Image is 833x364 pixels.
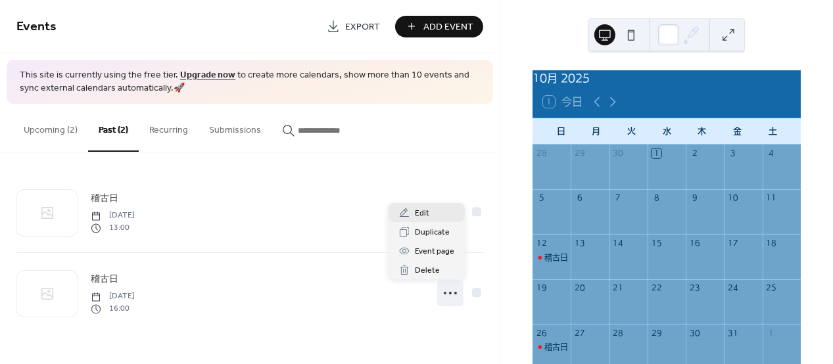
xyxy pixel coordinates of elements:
span: 13:00 [91,222,135,234]
div: 月 [579,118,614,145]
div: 17 [728,238,738,248]
div: 火 [614,118,650,145]
div: 25 [767,283,776,293]
div: 5 [536,193,546,203]
a: 稽古日 [91,191,118,206]
div: 29 [575,148,584,158]
span: 稽古日 [91,193,118,206]
div: 稽古日 [544,252,568,263]
span: 稽古日 [91,273,118,287]
div: 1 [652,148,661,158]
div: 14 [613,238,623,248]
a: 稽古日 [91,272,118,287]
div: 水 [649,118,684,145]
div: 15 [652,238,661,248]
div: 31 [728,328,738,338]
div: 30 [690,328,700,338]
div: 20 [575,283,584,293]
div: 稽古日 [533,342,571,353]
button: Submissions [199,104,272,150]
span: Delete [415,264,440,278]
button: Recurring [139,104,199,150]
div: 13 [575,238,584,248]
div: 22 [652,283,661,293]
span: Events [16,14,57,40]
span: [DATE] [91,210,135,222]
div: 6 [575,193,584,203]
div: 30 [613,148,623,158]
div: 10月 2025 [533,70,801,86]
div: 金 [720,118,755,145]
div: 28 [536,148,546,158]
span: Export [345,20,380,34]
div: 16 [690,238,700,248]
div: 28 [613,328,623,338]
button: Add Event [395,16,483,37]
button: Past (2) [88,104,139,152]
span: Duplicate [415,226,450,240]
div: 7 [613,193,623,203]
div: 8 [652,193,661,203]
span: Edit [415,207,429,221]
div: 稽古日 [544,342,568,353]
span: Event page [415,245,454,259]
div: 4 [767,148,776,158]
div: 12 [536,238,546,248]
div: 稽古日 [533,252,571,263]
div: 土 [755,118,790,145]
div: 3 [728,148,738,158]
div: 18 [767,238,776,248]
a: Export [317,16,390,37]
div: 9 [690,193,700,203]
span: Add Event [423,20,473,34]
span: 16:00 [91,303,135,315]
span: This site is currently using the free tier. to create more calendars, show more than 10 events an... [20,70,480,95]
div: 26 [536,328,546,338]
span: [DATE] [91,291,135,303]
div: 1 [767,328,776,338]
div: 27 [575,328,584,338]
div: 木 [684,118,720,145]
div: 29 [652,328,661,338]
div: 2 [690,148,700,158]
div: 10 [728,193,738,203]
a: Upgrade now [180,67,235,85]
button: Upcoming (2) [13,104,88,150]
div: 21 [613,283,623,293]
div: 19 [536,283,546,293]
div: 日 [543,118,579,145]
div: 11 [767,193,776,203]
div: 24 [728,283,738,293]
div: 23 [690,283,700,293]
